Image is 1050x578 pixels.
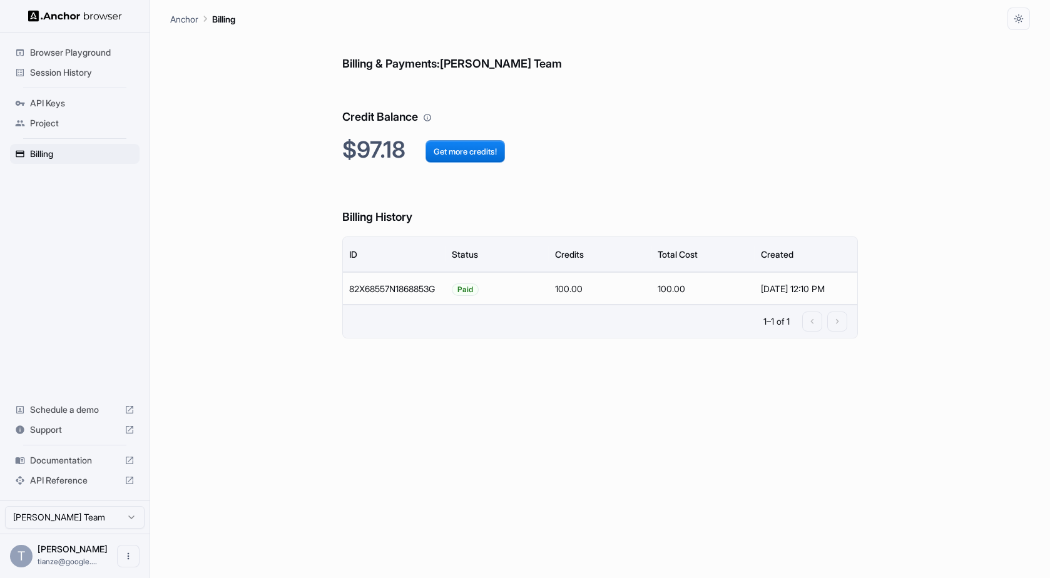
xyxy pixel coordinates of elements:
h2: $97.18 [342,136,858,163]
div: Support [10,420,140,440]
div: Schedule a demo [10,400,140,420]
div: Status [452,249,478,260]
span: Documentation [30,454,120,467]
div: ID [349,249,357,260]
div: Browser Playground [10,43,140,63]
p: 1–1 of 1 [763,315,790,328]
div: Documentation [10,450,140,470]
span: Billing [30,148,135,160]
div: API Reference [10,470,140,490]
div: 82X68557N1868853G [343,272,446,305]
img: Anchor Logo [28,10,122,22]
span: API Reference [30,474,120,487]
svg: Your credit balance will be consumed as you use the API. Visit the usage page to view a breakdown... [423,113,432,122]
span: Project [30,117,135,129]
div: Credits [555,249,584,260]
span: Support [30,423,120,436]
span: Browser Playground [30,46,135,59]
div: 100.00 [549,272,651,305]
p: Billing [212,13,235,26]
span: Paid [452,273,478,305]
div: T [10,545,33,567]
span: Tianze Shi [38,544,108,554]
div: Billing [10,144,140,164]
div: 100.00 [651,272,754,305]
span: Session History [30,66,135,79]
div: Created [761,249,793,260]
div: API Keys [10,93,140,113]
h6: Billing & Payments: [PERSON_NAME] Team [342,30,858,73]
div: Total Cost [658,249,698,260]
span: Schedule a demo [30,403,120,416]
nav: breadcrumb [170,12,235,26]
button: Open menu [117,545,140,567]
div: Session History [10,63,140,83]
h6: Credit Balance [342,83,858,126]
span: API Keys [30,97,135,109]
div: [DATE] 12:10 PM [761,273,851,305]
span: tianze@google.com [38,557,97,566]
div: Project [10,113,140,133]
button: Get more credits! [426,140,505,163]
h6: Billing History [342,183,858,226]
p: Anchor [170,13,198,26]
